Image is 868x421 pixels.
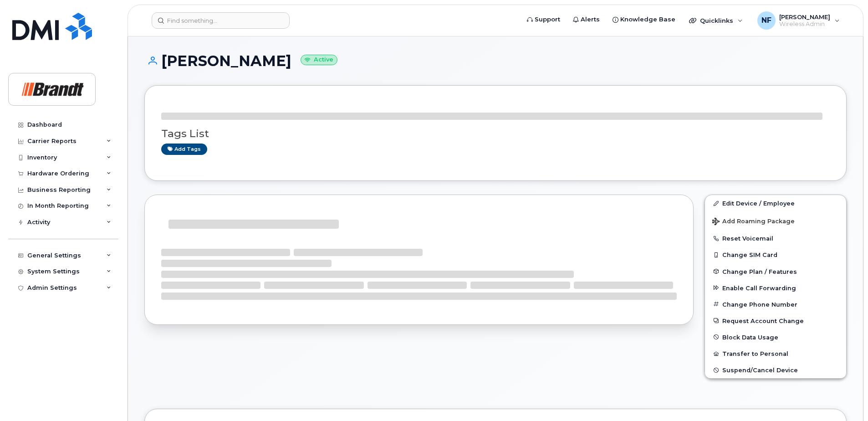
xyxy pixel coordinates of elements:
button: Transfer to Personal [705,345,846,362]
a: Edit Device / Employee [705,195,846,211]
button: Enable Call Forwarding [705,280,846,296]
button: Change SIM Card [705,246,846,263]
a: Add tags [161,144,207,155]
button: Request Account Change [705,313,846,329]
span: Add Roaming Package [712,218,795,226]
span: Change Plan / Features [722,268,797,275]
button: Block Data Usage [705,329,846,345]
span: Enable Call Forwarding [722,284,796,291]
button: Change Phone Number [705,296,846,313]
h3: Tags List [161,128,830,139]
span: Suspend/Cancel Device [722,367,798,374]
h1: [PERSON_NAME] [144,53,847,69]
button: Change Plan / Features [705,263,846,280]
button: Suspend/Cancel Device [705,362,846,378]
button: Reset Voicemail [705,230,846,246]
small: Active [301,55,337,65]
button: Add Roaming Package [705,211,846,230]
